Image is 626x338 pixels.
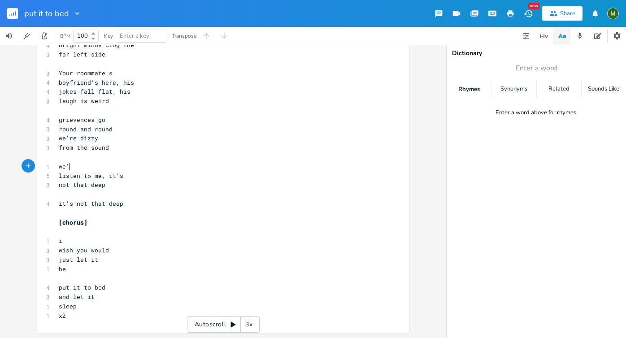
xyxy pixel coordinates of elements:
span: grievences go [59,116,105,124]
div: 3x [241,316,257,333]
span: we' [59,162,70,170]
div: Related [537,80,581,98]
button: New [519,5,537,22]
div: Transpose [172,33,196,39]
span: we're dizzy [59,134,98,142]
div: Share [560,9,575,17]
span: sleep [59,302,77,310]
span: put it to bed [24,9,69,17]
span: listen to me, it's [59,172,123,180]
span: round and round [59,125,113,133]
span: from the sound [59,143,109,152]
span: Enter a key [120,32,149,40]
span: jokes fall flat, his [59,87,130,95]
span: just let it [59,256,98,264]
span: it's not that deep [59,199,123,208]
div: Enter a word above for rhymes. [496,109,578,117]
span: far left side [59,50,105,58]
span: wish you would [59,246,109,254]
div: Dictionary [452,50,621,56]
img: madelinetaylor21 [607,8,619,19]
span: put it to bed [59,283,105,291]
span: x2 [59,312,66,320]
span: i [59,237,62,245]
span: Enter a word [516,63,557,74]
span: boyfriend's here, his [59,78,134,87]
div: Sounds Like [582,80,626,98]
span: and let it [59,293,95,301]
span: [chorus] [59,218,87,226]
div: Rhymes [447,80,491,98]
span: laugh is weird [59,97,109,105]
span: be [59,265,66,273]
div: BPM [60,34,70,39]
div: Key [104,33,113,39]
span: not that deep [59,181,105,189]
button: Share [542,6,583,21]
div: Synonyms [491,80,536,98]
div: Autoscroll [187,316,260,333]
span: Your roommate's [59,69,113,77]
div: New [528,3,540,9]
